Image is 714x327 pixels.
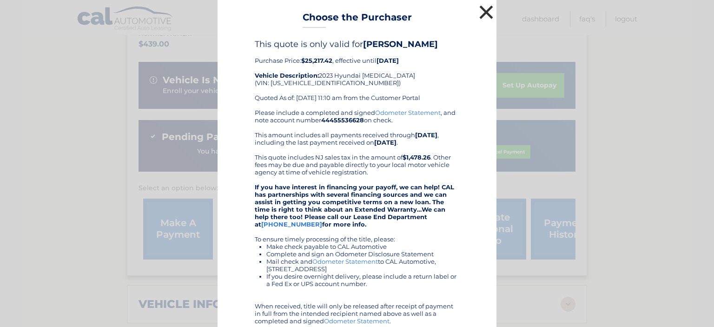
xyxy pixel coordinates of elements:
b: [DATE] [374,139,397,146]
li: Make check payable to CAL Automotive [266,243,459,250]
b: [DATE] [415,131,437,139]
a: Odometer Statement [312,258,378,265]
b: [PERSON_NAME] [363,39,438,49]
a: Odometer Statement [375,109,441,116]
h3: Choose the Purchaser [303,12,412,28]
li: Complete and sign an Odometer Disclosure Statement [266,250,459,258]
b: $1,478.26 [403,153,430,161]
button: × [477,3,496,21]
a: Odometer Statement [324,317,390,325]
div: Purchase Price: , effective until 2023 Hyundai [MEDICAL_DATA] (VIN: [US_VEHICLE_IDENTIFICATION_NU... [255,39,459,109]
strong: Vehicle Description: [255,72,319,79]
b: 44455536628 [321,116,364,124]
b: [DATE] [377,57,399,64]
strong: If you have interest in financing your payoff, we can help! CAL has partnerships with several fin... [255,183,454,228]
b: $25,217.42 [301,57,332,64]
li: Mail check and to CAL Automotive, [STREET_ADDRESS] [266,258,459,273]
li: If you desire overnight delivery, please include a return label or a Fed Ex or UPS account number. [266,273,459,287]
a: [PHONE_NUMBER] [261,220,322,228]
h4: This quote is only valid for [255,39,459,49]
